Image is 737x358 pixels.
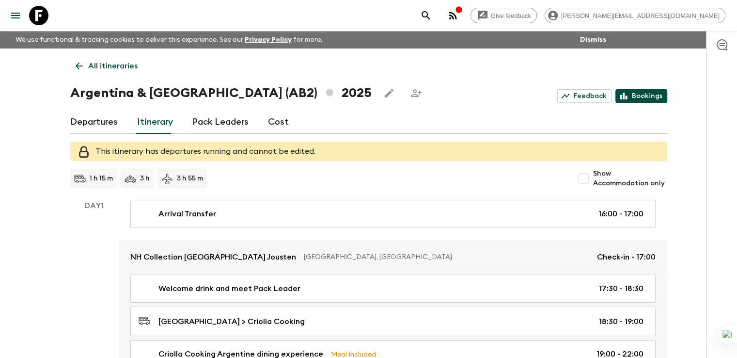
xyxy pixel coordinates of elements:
[137,111,173,134] a: Itinerary
[578,33,609,47] button: Dismiss
[615,89,667,103] a: Bookings
[470,8,537,23] a: Give feedback
[245,36,292,43] a: Privacy Policy
[70,56,143,76] a: All itineraries
[158,283,300,294] p: Welcome drink and meet Pack Leader
[556,12,725,19] span: [PERSON_NAME][EMAIL_ADDRESS][DOMAIN_NAME]
[557,89,612,103] a: Feedback
[379,83,399,103] button: Edit this itinerary
[192,111,249,134] a: Pack Leaders
[130,251,296,263] p: NH Collection [GEOGRAPHIC_DATA] Jousten
[158,208,216,220] p: Arrival Transfer
[593,169,667,188] span: Show Accommodation only
[88,60,138,72] p: All itineraries
[599,316,643,327] p: 18:30 - 19:00
[90,174,113,183] p: 1 h 15 m
[598,208,643,220] p: 16:00 - 17:00
[177,174,203,183] p: 3 h 55 m
[70,83,372,103] h1: Argentina & [GEOGRAPHIC_DATA] (AB2) 2025
[597,251,656,263] p: Check-in - 17:00
[304,252,589,262] p: [GEOGRAPHIC_DATA], [GEOGRAPHIC_DATA]
[158,316,305,327] p: [GEOGRAPHIC_DATA] > Criolla Cooking
[140,174,150,183] p: 3 h
[416,6,436,25] button: search adventures
[6,6,25,25] button: menu
[545,8,725,23] div: [PERSON_NAME][EMAIL_ADDRESS][DOMAIN_NAME]
[130,200,656,228] a: Arrival Transfer16:00 - 17:00
[70,200,119,212] p: Day 1
[130,275,656,303] a: Welcome drink and meet Pack Leader17:30 - 18:30
[486,12,536,19] span: Give feedback
[119,240,667,275] a: NH Collection [GEOGRAPHIC_DATA] Jousten[GEOGRAPHIC_DATA], [GEOGRAPHIC_DATA]Check-in - 17:00
[130,307,656,336] a: [GEOGRAPHIC_DATA] > Criolla Cooking18:30 - 19:00
[407,83,426,103] span: Share this itinerary
[268,111,289,134] a: Cost
[95,147,315,155] span: This itinerary has departures running and cannot be edited.
[12,31,326,49] p: We use functional & tracking cookies to deliver this experience. See our for more.
[70,111,118,134] a: Departures
[599,283,643,294] p: 17:30 - 18:30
